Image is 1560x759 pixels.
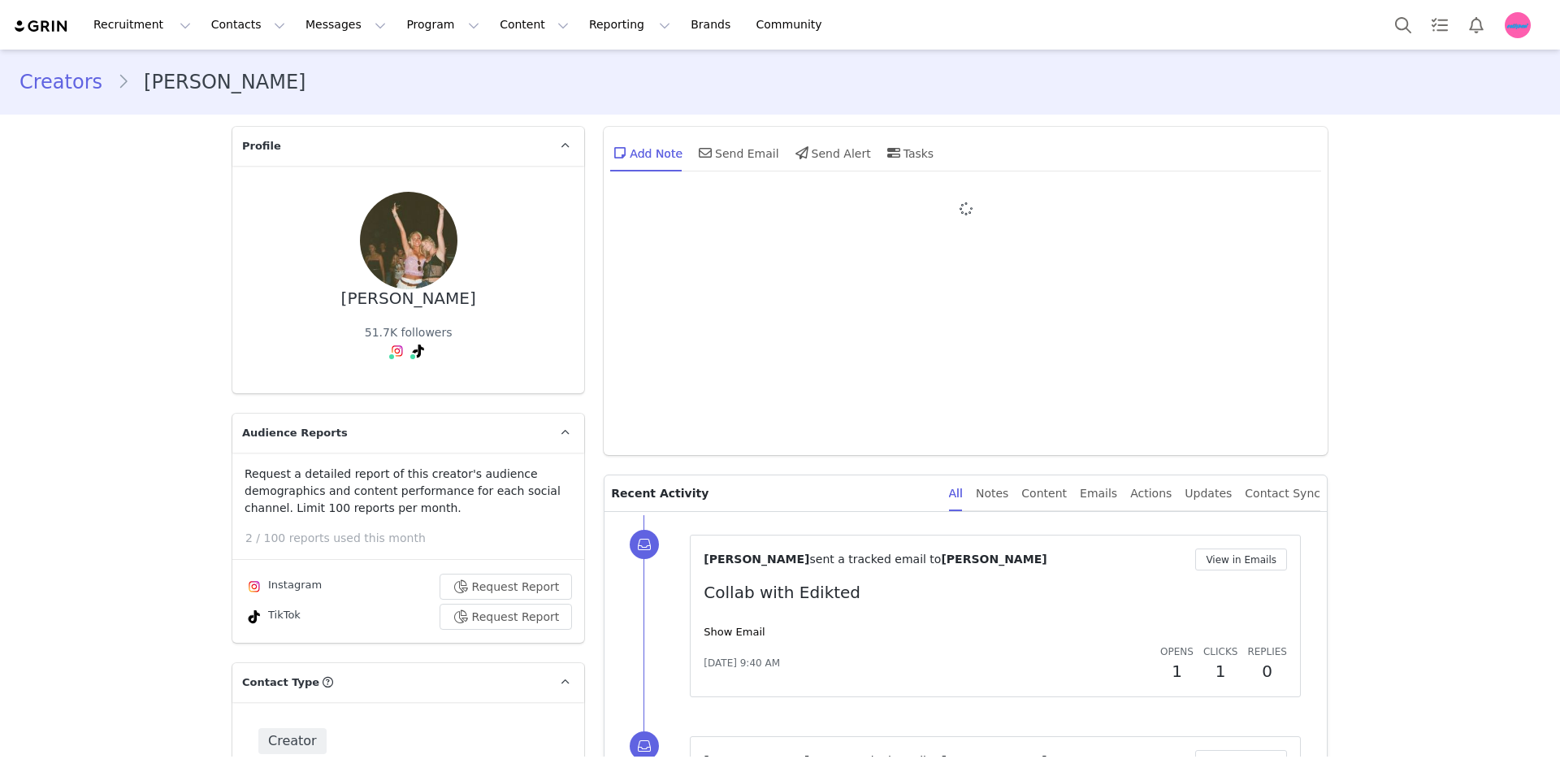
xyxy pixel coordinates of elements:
span: Contact Type [242,674,319,691]
div: Send Alert [792,133,871,172]
span: Replies [1247,646,1287,657]
p: Request a detailed report of this creator's audience demographics and content performance for eac... [245,466,572,517]
img: efbc42c7-911e-4385-94e5-2017b42a5209.jpg [360,192,457,289]
p: 2 / 100 reports used this month [245,530,584,547]
a: Creators [19,67,117,97]
img: instagram.svg [248,580,261,593]
div: Add Note [610,133,682,172]
div: TikTok [245,607,301,627]
button: Program [396,7,489,43]
a: Community [747,7,839,43]
h2: 1 [1203,659,1237,683]
button: Messages [296,7,396,43]
a: Brands [681,7,745,43]
button: Notifications [1458,7,1494,43]
div: Actions [1130,475,1172,512]
span: Opens [1160,646,1194,657]
div: Emails [1080,475,1117,512]
button: Profile [1495,12,1547,38]
div: Updates [1185,475,1232,512]
button: Recruitment [84,7,201,43]
button: Content [490,7,578,43]
h2: 0 [1247,659,1287,683]
div: [PERSON_NAME] [341,289,476,308]
span: [DATE] 9:40 AM [704,656,780,670]
button: Request Report [440,574,573,600]
div: Content [1021,475,1067,512]
img: fd1cbe3e-7938-4636-b07e-8de74aeae5d6.jpg [1505,12,1531,38]
img: instagram.svg [391,345,404,358]
a: Tasks [1422,7,1458,43]
a: Show Email [704,626,765,638]
button: Request Report [440,604,573,630]
div: Tasks [884,133,934,172]
span: Clicks [1203,646,1237,657]
h2: 1 [1160,659,1194,683]
div: Instagram [245,577,322,596]
div: 51.7K followers [365,324,453,341]
button: Search [1385,7,1421,43]
div: Send Email [695,133,779,172]
div: Contact Sync [1245,475,1320,512]
span: Profile [242,138,281,154]
span: Audience Reports [242,425,348,441]
span: Creator [258,728,327,754]
span: sent a tracked email to [809,553,941,566]
div: Notes [976,475,1008,512]
span: [PERSON_NAME] [941,553,1046,566]
span: [PERSON_NAME] [704,553,809,566]
button: View in Emails [1195,549,1287,570]
img: grin logo [13,19,70,34]
p: Recent Activity [611,475,935,511]
p: Collab with Edikted [704,580,1287,605]
div: All [949,475,963,512]
button: Contacts [201,7,295,43]
button: Reporting [579,7,680,43]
